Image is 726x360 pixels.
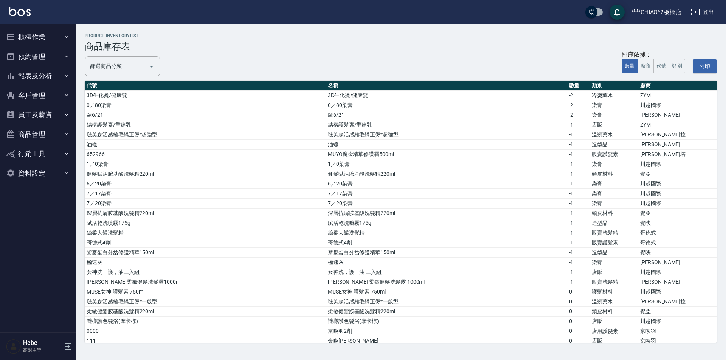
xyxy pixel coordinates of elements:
[567,169,590,179] td: -1
[638,209,717,218] td: 覺亞
[326,169,567,179] td: 健髮賦活胺基酸洗髮精220ml
[326,159,567,169] td: 1／0染膏
[85,120,326,130] td: 結構護髮素/重建乳
[85,159,326,169] td: 1／0染膏
[638,317,717,326] td: 川越國際
[638,179,717,189] td: 川越國際
[638,248,717,258] td: 覺映
[567,326,590,336] td: 0
[326,150,567,159] td: MUYO魔金精華修護霜500ml
[85,297,326,307] td: 琺芙森活感縮毛矯正燙*一般型
[23,347,62,354] p: 高階主管
[85,307,326,317] td: 柔敏健髮胺基酸洗髮精220ml
[567,317,590,326] td: 0
[326,199,567,209] td: 7／20染膏
[567,267,590,277] td: -1
[85,277,326,287] td: [PERSON_NAME]柔敏健髮洗髮露1000ml
[590,287,638,297] td: 護髮材料
[567,307,590,317] td: 0
[567,297,590,307] td: 0
[638,150,717,159] td: [PERSON_NAME]塔
[326,317,567,326] td: 謎樣護色髮浴(摩卡棕)
[567,179,590,189] td: -1
[590,317,638,326] td: 店販
[567,159,590,169] td: -1
[638,238,717,248] td: 哥德式
[638,336,717,346] td: 京喚羽
[85,287,326,297] td: MUSE女神-護髮素-750ml
[85,130,326,140] td: 琺芙森活感縮毛矯正燙*超強型
[85,326,326,336] td: 0000
[3,144,73,164] button: 行銷工具
[88,60,146,73] input: 分類名稱
[622,51,685,59] div: 排序依據：
[9,7,31,16] img: Logo
[85,140,326,150] td: 油蠟
[590,336,638,346] td: 店販
[326,238,567,248] td: 哥德式4劑
[85,91,326,100] td: 3D生化燙/健康髮
[638,59,654,74] button: 廠商
[590,81,638,91] th: 類別
[326,228,567,238] td: 絲柔大罐洗髮精
[567,287,590,297] td: 0
[326,297,567,307] td: 琺芙森活感縮毛矯正燙*一般型
[326,179,567,189] td: 6／20染膏
[85,33,717,38] h2: product inventoryList
[85,150,326,159] td: 652966
[567,238,590,248] td: -1
[693,59,717,73] button: 列印
[85,179,326,189] td: 6／20染膏
[638,140,717,150] td: [PERSON_NAME]
[590,307,638,317] td: 頭皮材料
[590,130,638,140] td: 溫朔藥水
[638,297,717,307] td: [PERSON_NAME]拉
[638,169,717,179] td: 覺亞
[638,120,717,130] td: ZYM
[638,228,717,238] td: 哥德式
[85,317,326,326] td: 謎樣護色髮浴(摩卡棕)
[567,199,590,209] td: -1
[85,336,326,346] td: 111
[567,120,590,130] td: -1
[590,179,638,189] td: 染膏
[590,218,638,228] td: 造型品
[3,164,73,183] button: 資料設定
[567,130,590,140] td: -1
[326,120,567,130] td: 結構護髮素/重建乳
[638,326,717,336] td: 京喚羽
[638,267,717,277] td: 川越國際
[3,105,73,125] button: 員工及薪資
[638,277,717,287] td: [PERSON_NAME]
[85,248,326,258] td: 黎麥蛋白分岔修護精華150ml
[590,277,638,287] td: 販賣洗髮精
[326,130,567,140] td: 琺芙森活感縮毛矯正燙*超強型
[326,277,567,287] td: [PERSON_NAME] 柔敏健髮洗髮露 1000ml
[326,248,567,258] td: 黎麥蛋白分岔修護精華150ml
[638,159,717,169] td: 川越國際
[567,100,590,110] td: -2
[628,5,685,20] button: CHIAO^2板橋店
[326,336,567,346] td: 金喚[PERSON_NAME]
[590,91,638,100] td: 冷燙藥水
[6,339,21,354] img: Person
[85,169,326,179] td: 健髮賦活胺基酸洗髮精220ml
[567,209,590,218] td: -1
[590,228,638,238] td: 販賣洗髮精
[590,140,638,150] td: 造型品
[326,287,567,297] td: MUSE女神-護髮素-750ml
[638,258,717,267] td: [PERSON_NAME]
[638,110,717,120] td: [PERSON_NAME]
[3,47,73,66] button: 預約管理
[567,228,590,238] td: -1
[567,218,590,228] td: -1
[590,209,638,218] td: 頭皮材料
[85,258,326,267] td: 極速灰
[567,336,590,346] td: 0
[567,189,590,199] td: -1
[590,169,638,179] td: 頭皮材料
[326,140,567,150] td: 油蠟
[567,150,590,159] td: -1
[567,277,590,287] td: -1
[146,60,158,73] button: Open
